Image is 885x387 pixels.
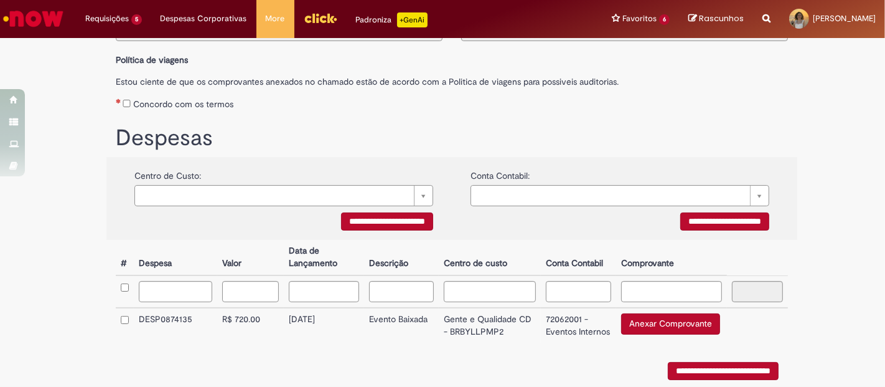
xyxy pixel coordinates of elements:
[699,12,744,24] span: Rascunhos
[541,308,616,343] td: 72062001 - Eventos Internos
[284,240,364,275] th: Data de Lançamento
[284,308,364,343] td: [DATE]
[471,185,769,206] a: Limpar campo {0}
[356,12,428,27] div: Padroniza
[688,13,744,25] a: Rascunhos
[134,185,433,206] a: Limpar campo {0}
[622,12,657,25] span: Favoritos
[439,308,541,343] td: Gente e Qualidade CD - BRBYLLPMP2
[85,12,129,25] span: Requisições
[541,240,616,275] th: Conta Contabil
[304,9,337,27] img: click_logo_yellow_360x200.png
[134,308,217,343] td: DESP0874135
[161,12,247,25] span: Despesas Corporativas
[134,163,201,182] label: Centro de Custo:
[116,240,134,275] th: #
[621,313,720,335] button: Anexar Comprovante
[471,163,530,182] label: Conta Contabil:
[266,12,285,25] span: More
[616,240,727,275] th: Comprovante
[364,308,439,343] td: Evento Baixada
[134,240,217,275] th: Despesa
[217,308,284,343] td: R$ 720.00
[364,240,439,275] th: Descrição
[616,308,727,343] td: Anexar Comprovante
[217,240,284,275] th: Valor
[439,240,541,275] th: Centro de custo
[116,126,788,151] h1: Despesas
[397,12,428,27] p: +GenAi
[133,98,233,110] label: Concordo com os termos
[813,13,876,24] span: [PERSON_NAME]
[659,14,670,25] span: 6
[116,69,788,88] label: Estou ciente de que os comprovantes anexados no chamado estão de acordo com a Politica de viagens...
[116,54,188,65] b: Política de viagens
[1,6,65,31] img: ServiceNow
[131,14,142,25] span: 5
